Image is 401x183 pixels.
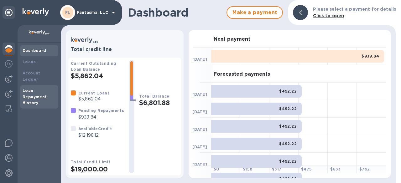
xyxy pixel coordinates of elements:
b: $492.22 [279,176,297,181]
p: $12,198.12 [78,132,112,139]
b: FL [65,10,70,15]
b: [DATE] [192,127,207,132]
b: [DATE] [192,92,207,97]
b: $492.22 [279,159,297,164]
span: Make a payment [232,9,277,16]
b: [DATE] [192,145,207,149]
b: Pending Repayments [78,108,124,113]
b: Loan Repayment History [23,88,47,105]
h3: Total credit line [71,47,179,53]
b: $939.84 [362,54,379,58]
b: [DATE] [192,109,207,114]
p: $939.84 [78,114,124,120]
h2: $6,801.88 [139,99,179,107]
b: $492.22 [279,141,297,146]
p: Fantasma, LLC [77,10,108,15]
h2: $5,862.04 [71,72,124,80]
h3: Next payment [214,36,250,42]
img: Logo [23,8,49,16]
b: [DATE] [192,57,207,62]
b: Current Outstanding Loan Balance [71,61,117,72]
b: Total Balance [139,94,169,99]
b: $ 475 [301,167,312,171]
b: Total Credit Limit [71,160,110,164]
b: $ 317 [272,167,282,171]
b: Please select a payment for details [313,7,396,12]
b: $492.22 [279,89,297,94]
b: $492.22 [279,106,297,111]
b: $ 158 [243,167,253,171]
b: Click to open [313,13,344,18]
b: [DATE] [192,162,207,167]
p: $5,862.04 [78,96,110,102]
h1: Dashboard [128,6,223,19]
b: $ 0 [214,167,219,171]
img: Foreign exchange [5,60,13,68]
b: Account Ledger [23,71,40,82]
h2: $19,000.00 [71,165,124,173]
b: Dashboard [23,48,46,53]
b: Loans [23,59,36,64]
button: Make a payment [227,6,283,19]
b: $ 792 [359,167,370,171]
b: Available Credit [78,126,112,131]
b: $ 633 [330,167,341,171]
h3: Forecasted payments [214,71,270,77]
div: Unpin categories [3,6,15,19]
b: Current Loans [78,91,110,95]
b: $492.22 [279,124,297,129]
